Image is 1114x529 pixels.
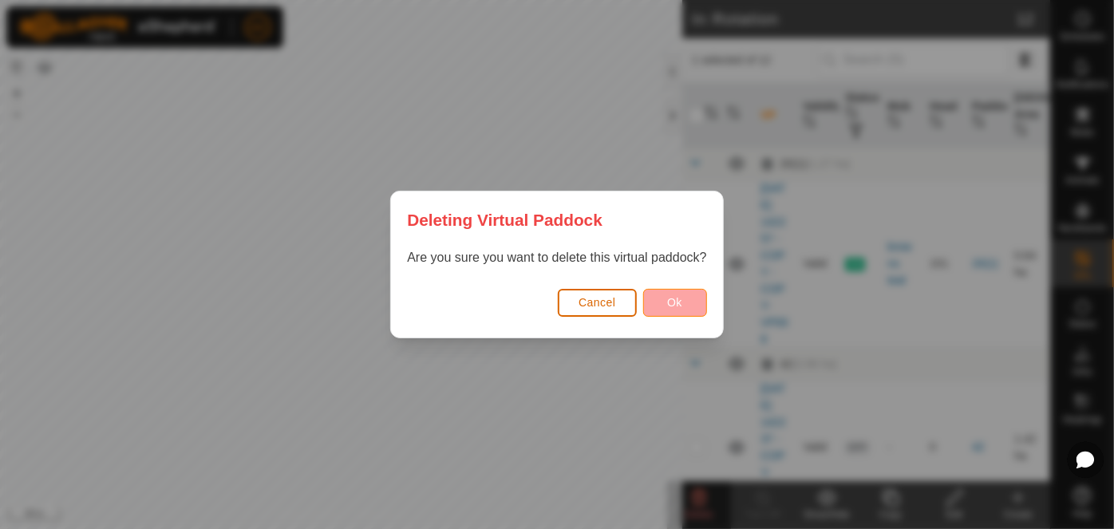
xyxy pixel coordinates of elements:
span: Deleting Virtual Paddock [407,207,602,232]
button: Cancel [558,289,637,317]
button: Ok [643,289,707,317]
span: Ok [667,296,682,309]
span: Cancel [579,296,616,309]
p: Are you sure you want to delete this virtual paddock? [407,248,706,267]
